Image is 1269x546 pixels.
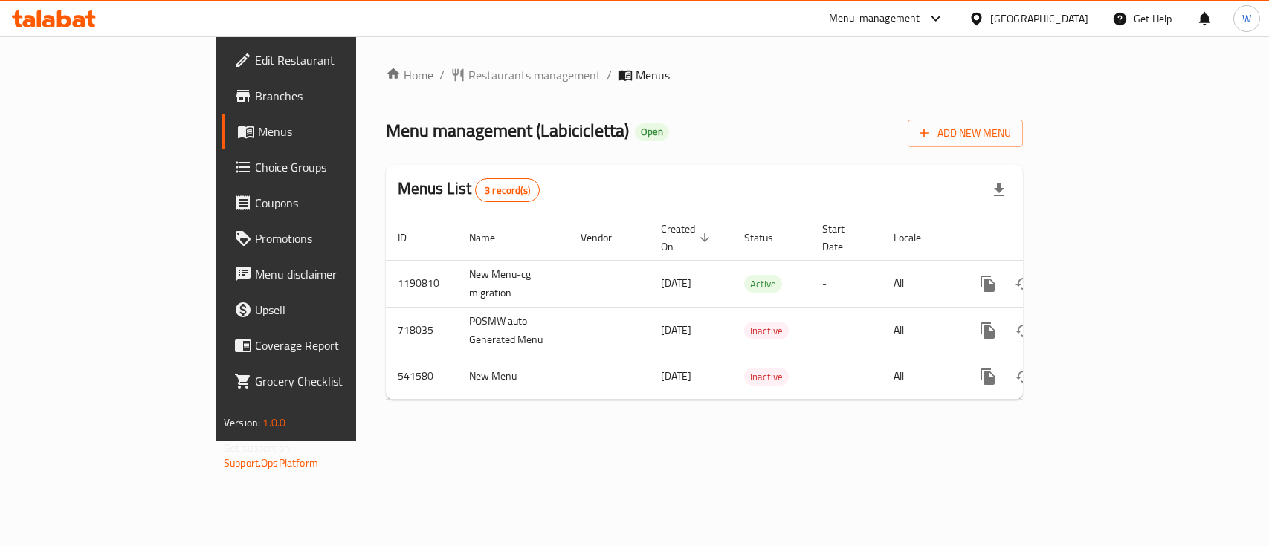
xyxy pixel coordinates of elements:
a: Upsell [222,292,428,328]
span: Created On [661,220,714,256]
li: / [439,66,445,84]
div: Menu-management [829,10,920,27]
span: [DATE] [661,273,691,293]
nav: breadcrumb [386,66,1023,84]
div: Export file [981,172,1017,208]
button: Change Status [1006,266,1042,302]
td: New Menu [457,354,569,399]
td: New Menu-cg migration [457,260,569,307]
td: - [810,307,882,354]
span: Upsell [255,301,416,319]
td: All [882,307,958,354]
button: more [970,313,1006,348]
a: Menu disclaimer [222,256,428,292]
a: Edit Restaurant [222,42,428,78]
a: Coupons [222,185,428,221]
table: enhanced table [386,215,1125,400]
span: Vendor [581,229,631,247]
span: Version: [224,413,260,432]
td: All [882,260,958,307]
button: more [970,266,1006,302]
span: Open [635,126,669,138]
span: Active [744,276,782,293]
span: Coverage Report [255,337,416,354]
a: Grocery Checklist [222,363,428,399]
td: All [882,354,958,399]
span: Coupons [255,194,416,212]
a: Coverage Report [222,328,428,363]
span: [DATE] [661,366,691,386]
a: Restaurants management [451,66,601,84]
span: Menus [258,123,416,140]
button: more [970,359,1006,394]
div: [GEOGRAPHIC_DATA] [990,10,1088,27]
span: 3 record(s) [476,183,539,198]
span: Inactive [744,368,789,386]
h2: Menus List [398,178,540,202]
div: Inactive [744,368,789,386]
div: Open [635,123,669,141]
a: Choice Groups [222,149,428,185]
span: Promotions [255,230,416,247]
li: / [607,66,612,84]
span: Menus [636,66,670,84]
span: Add New Menu [920,124,1011,143]
button: Change Status [1006,359,1042,394]
span: Edit Restaurant [255,51,416,69]
div: Inactive [744,322,789,339]
button: Add New Menu [908,120,1023,147]
span: Menu disclaimer [255,265,416,283]
div: Active [744,275,782,293]
span: Restaurants management [468,66,601,84]
span: Start Date [822,220,864,256]
span: Choice Groups [255,158,416,176]
a: Branches [222,78,428,114]
span: Inactive [744,322,789,339]
span: Locale [894,229,940,247]
a: Support.OpsPlatform [224,453,318,472]
td: POSMW auto Generated Menu [457,307,569,354]
span: Get support on: [224,438,292,458]
div: Total records count [475,178,540,202]
span: Grocery Checklist [255,372,416,390]
th: Actions [958,215,1125,261]
span: Menu management ( Labicicletta ) [386,114,629,147]
span: [DATE] [661,320,691,339]
span: 1.0.0 [262,413,285,432]
span: ID [398,229,426,247]
span: Branches [255,87,416,105]
td: - [810,260,882,307]
span: Name [469,229,514,247]
button: Change Status [1006,313,1042,348]
a: Menus [222,114,428,149]
td: - [810,354,882,399]
a: Promotions [222,221,428,256]
span: Status [744,229,792,247]
span: W [1242,10,1251,27]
